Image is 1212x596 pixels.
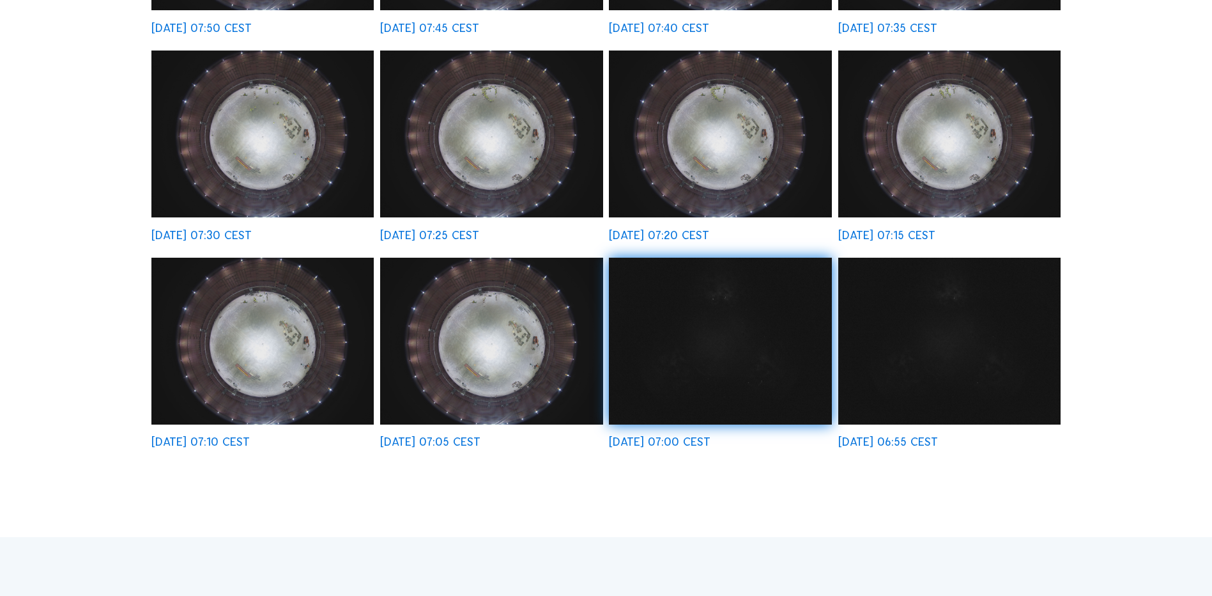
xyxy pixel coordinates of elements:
[380,436,480,448] div: [DATE] 07:05 CEST
[151,22,252,34] div: [DATE] 07:50 CEST
[380,230,479,241] div: [DATE] 07:25 CEST
[838,230,935,241] div: [DATE] 07:15 CEST
[838,51,1061,217] img: image_53474970
[609,258,831,425] img: image_53474567
[609,436,710,448] div: [DATE] 07:00 CEST
[151,258,374,425] img: image_53474810
[380,258,602,425] img: image_53474662
[838,22,937,34] div: [DATE] 07:35 CEST
[380,51,602,217] img: image_53475267
[838,258,1061,425] img: image_53474422
[609,22,709,34] div: [DATE] 07:40 CEST
[609,230,709,241] div: [DATE] 07:20 CEST
[151,436,250,448] div: [DATE] 07:10 CEST
[151,51,374,217] img: image_53475351
[380,22,479,34] div: [DATE] 07:45 CEST
[151,230,252,241] div: [DATE] 07:30 CEST
[838,436,938,448] div: [DATE] 06:55 CEST
[609,51,831,217] img: image_53475118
